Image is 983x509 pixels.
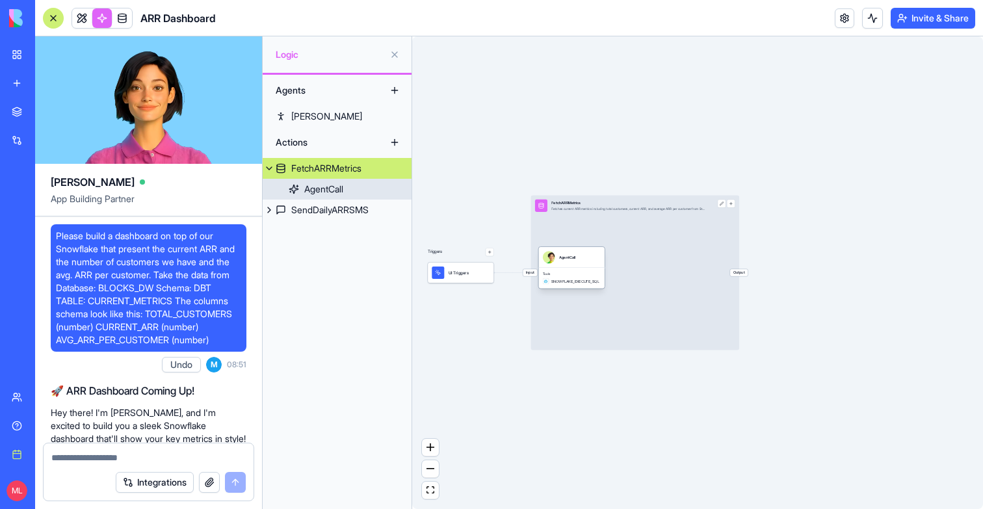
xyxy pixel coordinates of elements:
[428,248,443,256] p: Triggers
[551,207,706,211] div: Fetches current ARR metrics including total customers, current ARR, and average ARR per customer ...
[449,270,469,276] span: UI Triggers
[269,80,373,101] div: Agents
[51,383,246,398] h2: 🚀 ARR Dashboard Coming Up!
[56,229,241,346] span: Please build a dashboard on top of our Snowflake that present the current ARR and the number of c...
[422,439,439,456] button: zoom in
[206,357,222,372] span: M
[428,263,494,283] div: UI Triggers
[162,357,201,372] button: Undo
[51,174,135,190] span: [PERSON_NAME]
[263,158,412,179] a: FetchARRMetrics
[263,106,412,127] a: [PERSON_NAME]
[551,200,706,205] div: FetchARRMetrics
[227,359,246,370] span: 08:51
[422,460,439,478] button: zoom out
[51,192,246,216] span: App Building Partner
[7,480,27,501] span: ML
[269,132,373,153] div: Actions
[551,279,599,284] span: SNOWFLAKE_EXECUTE_SQL
[291,203,369,216] div: SendDailyARRSMS
[9,9,90,27] img: logo
[891,8,975,29] button: Invite & Share
[428,231,494,283] div: Triggers
[140,10,216,26] h1: ARR Dashboard
[730,269,748,276] span: Output
[51,406,246,458] p: Hey there! I'm [PERSON_NAME], and I'm excited to build you a sleek Snowflake dashboard that'll sh...
[291,110,362,123] div: [PERSON_NAME]
[538,247,605,289] div: AgentCallToolsSNOWFLAKE_EXECUTE_SQL
[543,272,601,276] span: Tools
[559,255,575,260] div: AgentCall
[291,162,361,175] div: FetchARRMetrics
[263,179,412,200] a: AgentCall
[422,482,439,499] button: fit view
[276,48,384,61] span: Logic
[523,269,537,276] span: Input
[263,200,412,220] a: SendDailyARRSMS
[116,472,194,493] button: Integrations
[531,196,739,350] div: InputFetchARRMetricsFetches current ARR metrics including total customers, current ARR, and avera...
[304,183,343,196] div: AgentCall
